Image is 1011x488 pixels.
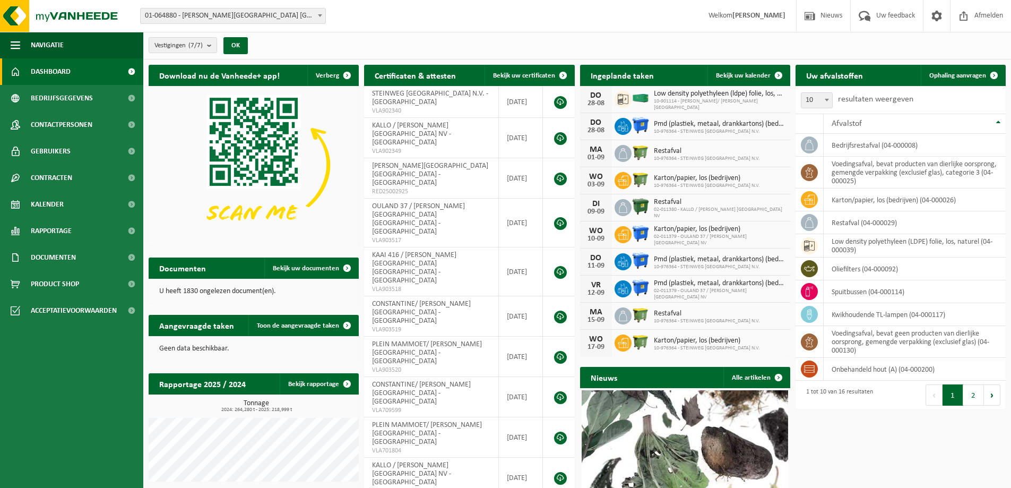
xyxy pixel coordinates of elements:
[943,384,963,406] button: 1
[372,162,488,187] span: [PERSON_NAME][GEOGRAPHIC_DATA] [GEOGRAPHIC_DATA] - [GEOGRAPHIC_DATA]
[824,134,1006,157] td: bedrijfsrestafval (04-000008)
[154,38,203,54] span: Vestigingen
[31,32,64,58] span: Navigatie
[580,367,628,388] h2: Nieuws
[654,183,760,189] span: 10-976364 - STEINWEG [GEOGRAPHIC_DATA] N.V.
[654,318,760,324] span: 10-976364 - STEINWEG [GEOGRAPHIC_DATA] N.V.
[824,211,1006,234] td: restafval (04-000029)
[585,173,607,181] div: WO
[632,116,650,134] img: WB-1100-HPE-BE-04
[372,122,451,147] span: KALLO / [PERSON_NAME] [GEOGRAPHIC_DATA] NV - [GEOGRAPHIC_DATA]
[159,345,348,353] p: Geen data beschikbaar.
[838,95,913,104] label: resultaten weergeven
[499,86,543,118] td: [DATE]
[585,335,607,344] div: WO
[372,202,465,236] span: OULAND 37 / [PERSON_NAME] [GEOGRAPHIC_DATA] [GEOGRAPHIC_DATA] - [GEOGRAPHIC_DATA]
[824,157,1006,189] td: voedingsafval, bevat producten van dierlijke oorsprong, gemengde verpakking (exclusief glas), cat...
[223,37,248,54] button: OK
[499,337,543,377] td: [DATE]
[499,296,543,337] td: [DATE]
[248,315,358,336] a: Toon de aangevraagde taken
[499,199,543,247] td: [DATE]
[654,225,785,234] span: Karton/papier, los (bedrijven)
[280,373,358,395] a: Bekijk rapportage
[984,384,1000,406] button: Next
[31,112,92,138] span: Contactpersonen
[372,285,490,294] span: VLA903518
[31,244,76,271] span: Documenten
[154,407,359,413] span: 2024: 264,280 t - 2025: 218,999 t
[154,400,359,413] h3: Tonnage
[654,174,760,183] span: Karton/papier, los (bedrijven)
[654,156,760,162] span: 10-976364 - STEINWEG [GEOGRAPHIC_DATA] N.V.
[632,198,650,216] img: WB-1100-HPE-GN-01
[832,119,862,128] span: Afvalstof
[372,90,488,106] span: STEINWEG [GEOGRAPHIC_DATA] N.V. - [GEOGRAPHIC_DATA]
[632,170,650,189] img: WB-1100-HPE-GN-50
[585,208,607,216] div: 09-09
[499,247,543,296] td: [DATE]
[732,12,785,20] strong: [PERSON_NAME]
[372,107,490,115] span: VLA902340
[654,98,785,111] span: 10-901114 - [PERSON_NAME]/ [PERSON_NAME][GEOGRAPHIC_DATA]
[257,322,339,329] span: Toon de aangevraagde taken
[149,315,245,336] h2: Aangevraagde taken
[654,310,760,318] span: Restafval
[824,303,1006,326] td: kwikhoudende TL-lampen (04-000117)
[654,264,785,270] span: 10-976364 - STEINWEG [GEOGRAPHIC_DATA] N.V.
[372,366,490,374] span: VLA903520
[824,326,1006,358] td: voedingsafval, bevat geen producten van dierlijke oorsprong, gemengde verpakking (exclusief glas)...
[372,300,471,325] span: CONSTANTINE/ [PERSON_NAME][GEOGRAPHIC_DATA] - [GEOGRAPHIC_DATA]
[585,91,607,100] div: DO
[632,279,650,297] img: WB-1100-HPE-BE-04
[824,189,1006,211] td: karton/papier, los (bedrijven) (04-000026)
[654,337,760,345] span: Karton/papier, los (bedrijven)
[585,281,607,289] div: VR
[372,326,490,334] span: VLA903519
[149,373,256,394] h2: Rapportage 2025 / 2024
[654,198,785,207] span: Restafval
[372,147,490,156] span: VLA902349
[499,377,543,417] td: [DATE]
[707,65,789,86] a: Bekijk uw kalender
[716,72,771,79] span: Bekijk uw kalender
[372,447,490,455] span: VLA701804
[585,181,607,189] div: 03-09
[632,306,650,324] img: WB-1100-HPE-GN-50
[801,383,873,407] div: 1 tot 10 van 16 resultaten
[31,58,71,85] span: Dashboard
[372,236,490,245] span: VLA903517
[654,147,760,156] span: Restafval
[585,254,607,262] div: DO
[372,187,490,196] span: RED25002925
[31,218,72,244] span: Rapportage
[654,90,785,98] span: Low density polyethyleen (ldpe) folie, los, naturel
[140,8,326,24] span: 01-064880 - C. STEINWEG BELGIUM - ANTWERPEN
[499,417,543,458] td: [DATE]
[585,344,607,351] div: 17-09
[493,72,555,79] span: Bekijk uw certificaten
[149,86,359,244] img: Download de VHEPlus App
[801,93,832,108] span: 10
[149,258,217,278] h2: Documenten
[273,265,339,272] span: Bekijk uw documenten
[141,8,325,23] span: 01-064880 - C. STEINWEG BELGIUM - ANTWERPEN
[632,93,650,103] img: HK-XC-40-GN-00
[31,297,117,324] span: Acceptatievoorwaarden
[824,280,1006,303] td: spuitbussen (04-000114)
[585,127,607,134] div: 28-08
[824,258,1006,280] td: oliefilters (04-000092)
[372,421,482,446] span: PLEIN MAMMOET/ [PERSON_NAME][GEOGRAPHIC_DATA] - [GEOGRAPHIC_DATA]
[188,42,203,49] count: (7/7)
[585,227,607,235] div: WO
[372,340,482,365] span: PLEIN MAMMOET/ [PERSON_NAME][GEOGRAPHIC_DATA] - [GEOGRAPHIC_DATA]
[929,72,986,79] span: Ophaling aanvragen
[963,384,984,406] button: 2
[926,384,943,406] button: Previous
[585,118,607,127] div: DO
[372,406,490,415] span: VLA709599
[824,358,1006,381] td: onbehandeld hout (A) (04-000200)
[585,154,607,161] div: 01-09
[31,271,79,297] span: Product Shop
[31,85,93,112] span: Bedrijfsgegevens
